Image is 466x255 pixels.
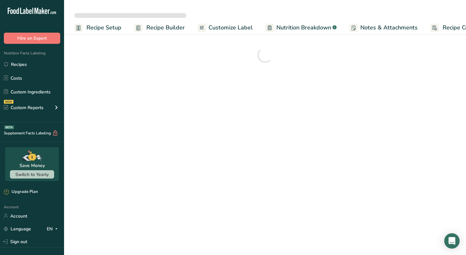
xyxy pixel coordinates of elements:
[360,23,418,32] span: Notes & Attachments
[349,20,418,35] a: Notes & Attachments
[4,125,14,129] div: BETA
[86,23,121,32] span: Recipe Setup
[15,171,49,178] span: Switch to Yearly
[276,23,331,32] span: Nutrition Breakdown
[20,162,45,169] div: Save Money
[444,233,460,249] div: Open Intercom Messenger
[146,23,185,32] span: Recipe Builder
[4,223,31,235] a: Language
[47,225,60,233] div: EN
[4,104,44,111] div: Custom Reports
[134,20,185,35] a: Recipe Builder
[10,170,54,179] button: Switch to Yearly
[4,100,13,104] div: NEW
[266,20,337,35] a: Nutrition Breakdown
[4,189,38,195] div: Upgrade Plan
[4,33,60,44] button: Hire an Expert
[74,20,121,35] a: Recipe Setup
[198,20,253,35] a: Customize Label
[208,23,253,32] span: Customize Label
